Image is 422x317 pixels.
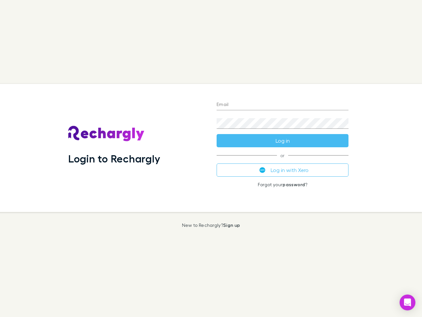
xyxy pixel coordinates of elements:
a: password [283,182,305,187]
h1: Login to Rechargly [68,152,160,165]
button: Log in [217,134,348,147]
button: Log in with Xero [217,163,348,177]
p: New to Rechargly? [182,223,240,228]
img: Rechargly's Logo [68,126,145,142]
a: Sign up [223,222,240,228]
img: Xero's logo [259,167,265,173]
p: Forgot your ? [217,182,348,187]
div: Open Intercom Messenger [400,295,415,310]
